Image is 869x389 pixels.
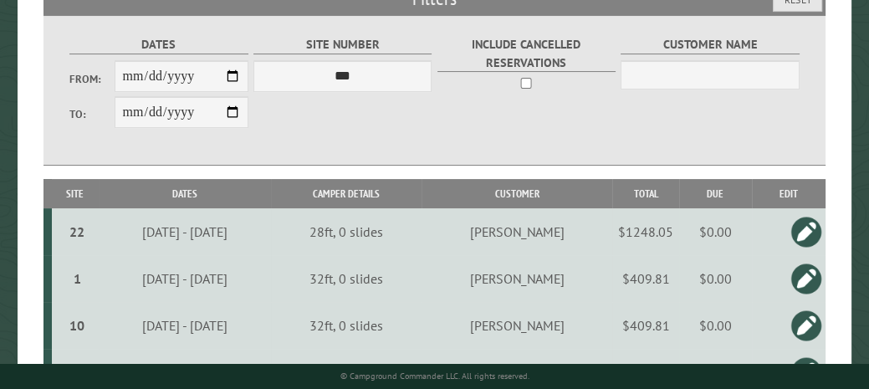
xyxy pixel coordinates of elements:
td: $0.00 [679,208,752,255]
div: [DATE] - [DATE] [101,223,268,240]
label: From: [69,71,114,87]
div: 22 [59,223,95,240]
th: Due [679,179,752,208]
label: Dates [69,35,248,54]
small: © Campground Commander LLC. All rights reserved. [340,371,529,381]
td: $0.00 [679,302,752,349]
td: $409.81 [612,255,679,302]
div: [DATE] - [DATE] [101,270,268,287]
th: Dates [99,179,272,208]
td: 32ft, 0 slides [271,255,422,302]
td: $409.81 [612,302,679,349]
th: Site [52,179,99,208]
th: Customer [422,179,612,208]
td: $1248.05 [612,208,679,255]
div: 10 [59,317,95,334]
td: 28ft, 0 slides [271,208,422,255]
th: Total [612,179,679,208]
td: [PERSON_NAME] [422,302,612,349]
label: To: [69,106,114,122]
div: [DATE] - [DATE] [101,317,268,334]
th: Edit [752,179,826,208]
div: 1 [59,270,95,287]
label: Customer Name [621,35,799,54]
label: Site Number [253,35,432,54]
td: [PERSON_NAME] [422,255,612,302]
th: Camper Details [271,179,422,208]
td: 32ft, 0 slides [271,302,422,349]
td: $0.00 [679,255,752,302]
label: Include Cancelled Reservations [437,35,616,72]
td: [PERSON_NAME] [422,208,612,255]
